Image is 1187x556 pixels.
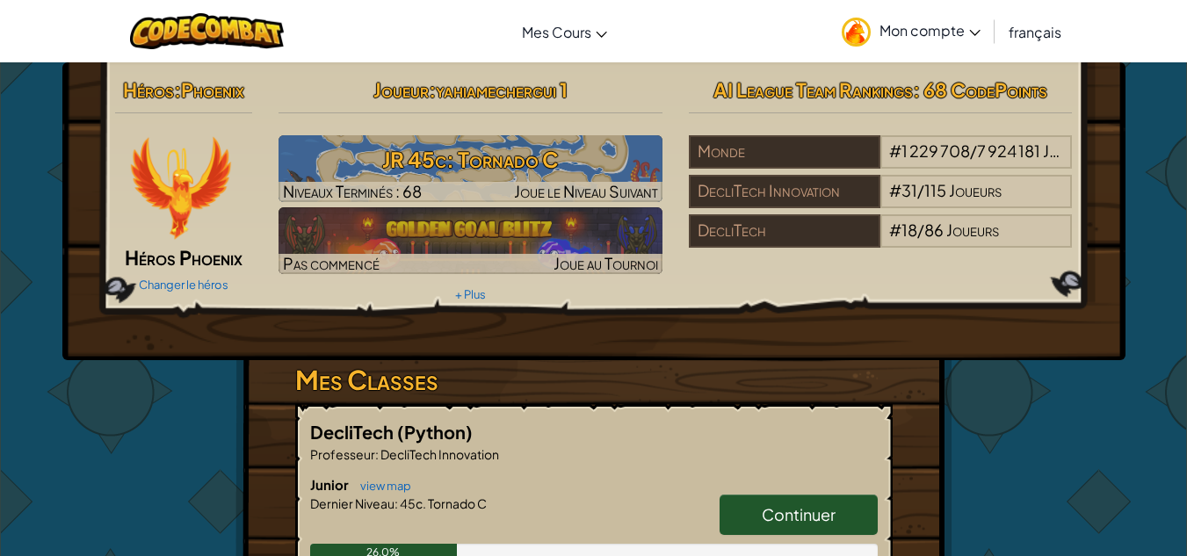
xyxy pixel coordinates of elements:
[181,77,244,102] span: Phoenix
[397,421,473,443] span: (Python)
[375,446,379,462] span: :
[283,181,422,201] span: Niveaux Terminés : 68
[279,140,662,179] h3: JR 45c: Tornado C
[514,181,658,201] span: Joue le Niveau Suivant
[426,495,487,511] span: Tornado C
[762,504,836,524] span: Continuer
[917,220,924,240] span: /
[310,495,394,511] span: Dernier Niveau
[924,220,944,240] span: 86
[901,220,917,240] span: 18
[279,207,662,274] img: Golden Goal
[283,253,380,273] span: Pas commencé
[279,135,662,202] a: Joue le Niveau Suivant
[924,180,946,200] span: 115
[125,245,242,270] span: Héros Phoenix
[379,446,499,462] span: DecliTech Innovation
[689,214,880,248] div: DecliTech
[842,18,871,47] img: avatar
[310,446,375,462] span: Professeur
[889,220,901,240] span: #
[689,152,1073,172] a: Monde#1 229 708/7 924 181Joueurs
[889,180,901,200] span: #
[513,8,616,55] a: Mes Cours
[455,287,486,301] a: + Plus
[689,191,1073,212] a: DecliTech Innovation#31/115Joueurs
[833,4,989,59] a: Mon compte
[689,231,1073,251] a: DecliTech#18/86Joueurs
[946,220,999,240] span: Joueurs
[429,77,436,102] span: :
[1000,8,1070,55] a: français
[139,278,228,292] a: Changer le héros
[977,141,1040,161] span: 7 924 181
[689,135,880,169] div: Monde
[1009,23,1061,41] span: français
[436,77,568,102] span: yahiamechergui 1
[279,207,662,274] a: Pas commencéJoue au Tournoi
[130,13,284,49] img: CodeCombat logo
[351,479,411,493] a: view map
[398,495,426,511] span: 45c.
[689,175,880,208] div: DecliTech Innovation
[713,77,913,102] span: AI League Team Rankings
[889,141,901,161] span: #
[394,495,398,511] span: :
[279,135,662,202] img: JR 45c: Tornado C
[949,180,1002,200] span: Joueurs
[901,180,917,200] span: 31
[123,77,174,102] span: Héros
[310,421,397,443] span: DecliTech
[554,253,658,273] span: Joue au Tournoi
[917,180,924,200] span: /
[522,23,591,41] span: Mes Cours
[310,476,351,493] span: Junior
[1043,141,1096,161] span: Joueurs
[174,77,181,102] span: :
[373,77,429,102] span: Joueur
[127,135,233,241] img: Codecombat-Pets-Phoenix-01.png
[901,141,970,161] span: 1 229 708
[295,360,893,400] h3: Mes Classes
[879,21,981,40] span: Mon compte
[970,141,977,161] span: /
[913,77,1047,102] span: : 68 CodePoints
